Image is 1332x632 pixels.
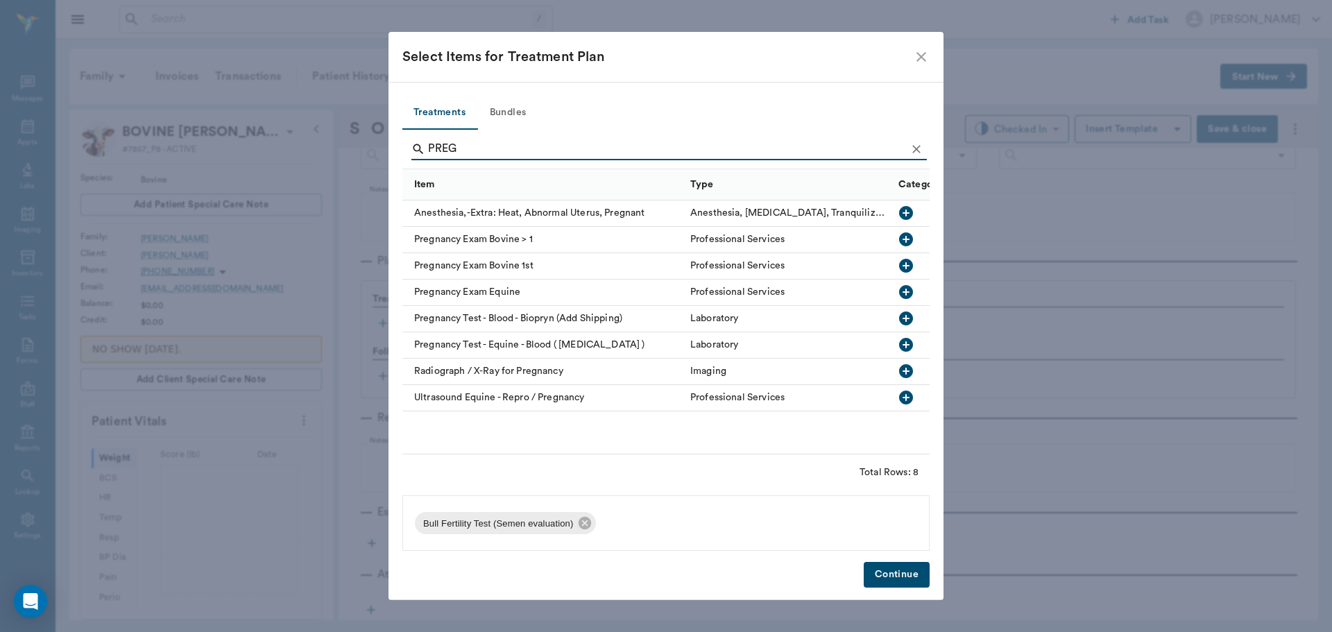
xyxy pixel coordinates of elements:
div: Category [891,169,1100,200]
div: Select Items for Treatment Plan [402,46,913,68]
button: Treatments [402,96,477,130]
div: Total Rows: 8 [860,466,919,479]
div: Anesthesia, Sedatives, Tranquilizers [690,206,885,220]
div: Search [411,138,927,163]
div: Professional Services [690,232,785,246]
div: Pregnancy Exam Equine [402,280,683,306]
div: Imaging [690,364,726,378]
input: Find a treatment [428,138,906,160]
button: Clear [906,139,927,160]
button: Continue [864,562,930,588]
div: Item [414,165,435,204]
button: close [913,49,930,65]
div: Ultrasound Equine - Repro / Pregnancy [402,385,683,411]
div: Professional Services [690,285,785,299]
div: Category [898,165,941,204]
div: Pregnancy Test - Blood - Biopryn (Add Shipping) [402,306,683,332]
div: Pregnancy Exam Bovine > 1 [402,227,683,253]
div: Type [690,165,714,204]
div: Professional Services [690,259,785,273]
div: Bull Fertility Test (Semen evaluation) [415,512,596,534]
div: Pregnancy Test - Equine - Blood ( [MEDICAL_DATA] ) [402,332,683,359]
div: Item [402,169,683,200]
span: Bull Fertility Test (Semen evaluation) [415,517,581,531]
div: Radiograph / X-Ray for Pregnancy [402,359,683,385]
div: Professional Services [690,391,785,404]
div: Laboratory [690,311,739,325]
div: Open Intercom Messenger [14,585,47,618]
div: Anesthesia,-Extra: Heat, Abnormal Uterus, Pregnant [402,200,683,227]
button: Bundles [477,96,539,130]
div: Laboratory [690,338,739,352]
div: Type [683,169,891,200]
div: Pregnancy Exam Bovine 1st [402,253,683,280]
